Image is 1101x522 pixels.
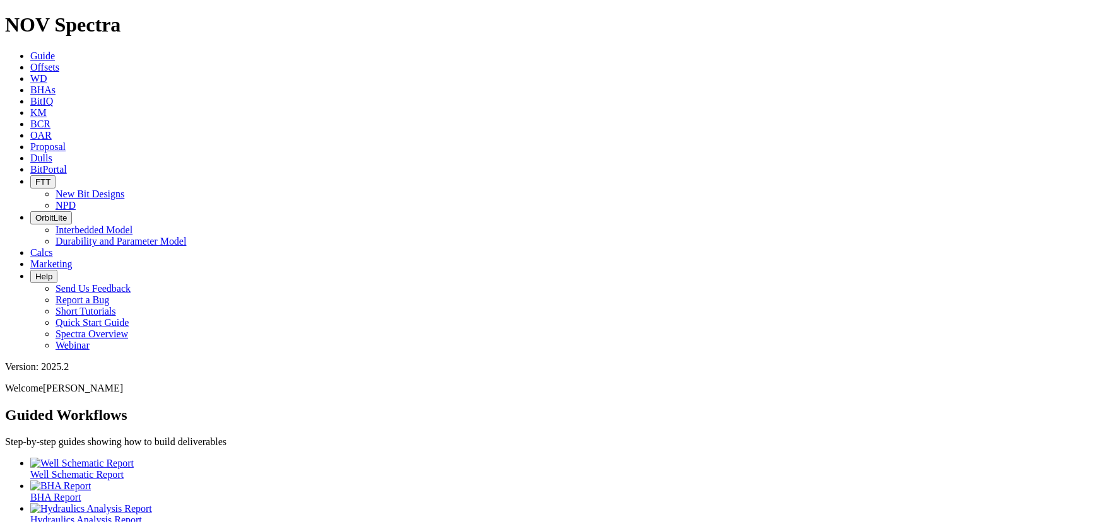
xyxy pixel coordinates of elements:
span: Well Schematic Report [30,469,124,480]
a: BHA Report BHA Report [30,480,1096,502]
a: Short Tutorials [56,306,116,316]
a: KM [30,107,47,118]
span: Help [35,272,52,281]
a: Guide [30,50,55,61]
a: Well Schematic Report Well Schematic Report [30,458,1096,480]
a: WD [30,73,47,84]
a: Proposal [30,141,66,152]
h2: Guided Workflows [5,407,1096,424]
p: Welcome [5,383,1096,394]
a: BHAs [30,84,56,95]
p: Step-by-step guides showing how to build deliverables [5,436,1096,448]
a: Interbedded Model [56,224,132,235]
a: Calcs [30,247,53,258]
span: FTT [35,177,50,187]
button: Help [30,270,57,283]
a: BCR [30,119,50,129]
a: Send Us Feedback [56,283,131,294]
a: Offsets [30,62,59,72]
a: Durability and Parameter Model [56,236,187,246]
img: Well Schematic Report [30,458,134,469]
div: Version: 2025.2 [5,361,1096,373]
button: FTT [30,175,56,188]
img: Hydraulics Analysis Report [30,503,152,514]
a: Spectra Overview [56,328,128,339]
a: Webinar [56,340,90,351]
button: OrbitLite [30,211,72,224]
a: Quick Start Guide [56,317,129,328]
a: BitIQ [30,96,53,107]
a: New Bit Designs [56,188,124,199]
span: BHA Report [30,492,81,502]
a: Marketing [30,258,73,269]
span: [PERSON_NAME] [43,383,123,393]
h1: NOV Spectra [5,13,1096,37]
a: Dulls [30,153,52,163]
a: OAR [30,130,52,141]
span: OrbitLite [35,213,67,223]
a: BitPortal [30,164,67,175]
img: BHA Report [30,480,91,492]
a: Report a Bug [56,294,109,305]
a: NPD [56,200,76,211]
